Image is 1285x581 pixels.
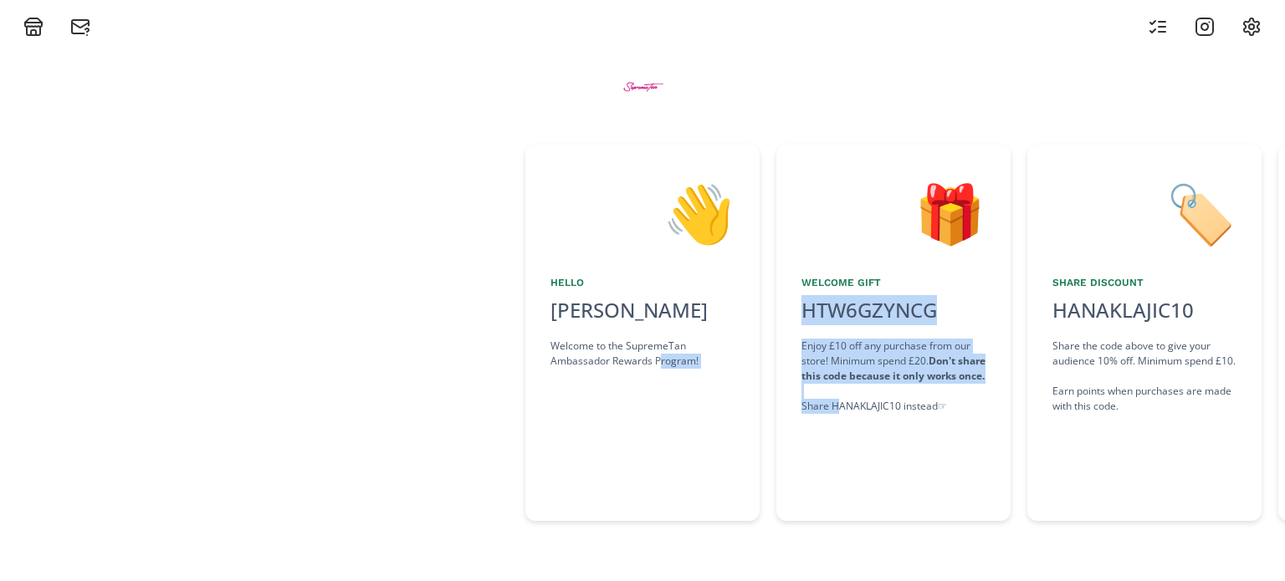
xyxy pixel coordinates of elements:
[791,295,947,325] div: HTW6GZYNCG
[1052,295,1194,325] div: HANAKLAJIC10
[801,170,986,255] div: 🎁
[550,275,735,290] div: Hello
[1052,339,1236,414] div: Share the code above to give your audience 10% off. Minimum spend £10. Earn points when purchases...
[612,55,674,118] img: BtZWWMaMEGZe
[801,339,986,414] div: Enjoy £10 off any purchase from our store! Minimum spend £20. Share HANAKLAJIC10 instead ☞
[550,170,735,255] div: 👋
[801,354,986,383] strong: Don't share this code because it only works once.
[1052,275,1236,290] div: Share Discount
[550,339,735,369] div: Welcome to the SupremeTan Ambassador Rewards Program!
[1052,170,1236,255] div: 🏷️
[801,275,986,290] div: Welcome Gift
[550,295,735,325] div: [PERSON_NAME]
